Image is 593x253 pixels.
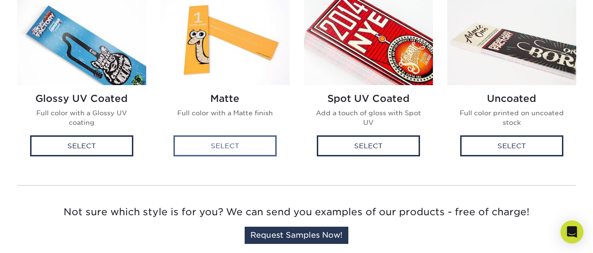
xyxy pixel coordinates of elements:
[25,108,139,128] p: Full color with a Glossy UV coating
[312,108,425,128] p: Add a touch of gloss with Spot UV
[17,205,576,219] p: Not sure which style is for you? We can send you examples of our products - free of charge!
[168,93,282,104] h2: Matte
[455,93,569,104] h2: Uncoated
[168,108,282,118] p: Full color with a Matte finish
[245,227,348,244] a: Request Samples Now!
[25,93,139,104] h2: Glossy UV Coated
[460,135,563,156] div: Select
[561,220,583,243] div: Open Intercom Messenger
[30,135,133,156] div: Select
[455,108,569,128] p: Full color printed on uncoated stock
[317,135,420,156] div: Select
[173,135,277,156] div: Select
[312,93,425,104] h2: Spot UV Coated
